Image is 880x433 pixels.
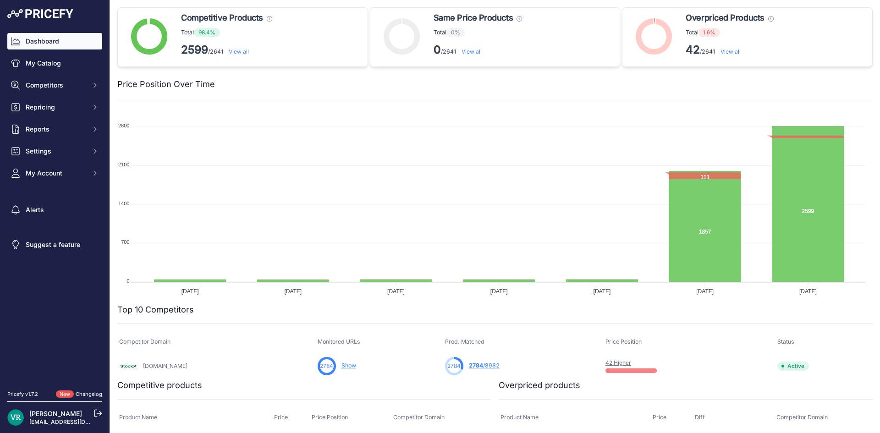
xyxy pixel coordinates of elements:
[446,28,465,37] span: 0%
[229,48,249,55] a: View all
[181,288,199,295] tspan: [DATE]
[605,359,631,366] a: 42 Higher
[695,414,705,421] span: Diff
[26,103,86,112] span: Repricing
[119,338,170,345] span: Competitor Domain
[7,143,102,159] button: Settings
[605,338,642,345] span: Price Position
[7,121,102,137] button: Reports
[7,33,102,379] nav: Sidebar
[776,414,828,421] span: Competitor Domain
[445,338,484,345] span: Prod. Matched
[698,28,720,37] span: 1.6%
[29,410,82,417] a: [PERSON_NAME]
[7,165,102,181] button: My Account
[181,28,272,37] p: Total
[126,278,129,284] tspan: 0
[7,390,38,398] div: Pricefy v1.7.2
[393,414,445,421] span: Competitor Domain
[117,379,202,392] h2: Competitive products
[686,11,764,24] span: Overpriced Products
[119,414,157,421] span: Product Name
[7,33,102,49] a: Dashboard
[7,99,102,115] button: Repricing
[799,288,817,295] tspan: [DATE]
[653,414,666,421] span: Price
[696,288,714,295] tspan: [DATE]
[7,9,73,18] img: Pricefy Logo
[7,55,102,71] a: My Catalog
[341,362,356,369] a: Show
[7,236,102,253] a: Suggest a feature
[434,11,513,24] span: Same Price Products
[469,362,500,369] a: 2784/8982
[26,147,86,156] span: Settings
[686,43,773,57] p: /2641
[284,288,302,295] tspan: [DATE]
[777,362,809,371] span: Active
[686,28,773,37] p: Total
[118,162,129,167] tspan: 2100
[26,81,86,90] span: Competitors
[462,48,482,55] a: View all
[499,379,580,392] h2: Overpriced products
[594,288,611,295] tspan: [DATE]
[181,43,208,56] strong: 2599
[118,123,129,128] tspan: 2800
[434,28,522,37] p: Total
[318,338,360,345] span: Monitored URLs
[76,391,102,397] a: Changelog
[194,28,220,37] span: 98.4%
[434,43,441,56] strong: 0
[118,201,129,206] tspan: 1400
[320,362,333,370] span: 2784
[26,125,86,134] span: Reports
[7,202,102,218] a: Alerts
[447,362,461,370] span: 2784
[7,77,102,93] button: Competitors
[29,418,125,425] a: [EMAIL_ADDRESS][DOMAIN_NAME]
[490,288,508,295] tspan: [DATE]
[720,48,741,55] a: View all
[117,78,215,91] h2: Price Position Over Time
[26,169,86,178] span: My Account
[434,43,522,57] p: /2641
[686,43,700,56] strong: 42
[274,414,288,421] span: Price
[117,303,194,316] h2: Top 10 Competitors
[56,390,74,398] span: New
[500,414,539,421] span: Product Name
[469,362,483,369] span: 2784
[143,362,187,369] a: [DOMAIN_NAME]
[181,43,272,57] p: /2641
[387,288,405,295] tspan: [DATE]
[312,414,348,421] span: Price Position
[181,11,263,24] span: Competitive Products
[121,239,129,245] tspan: 700
[777,338,794,345] span: Status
